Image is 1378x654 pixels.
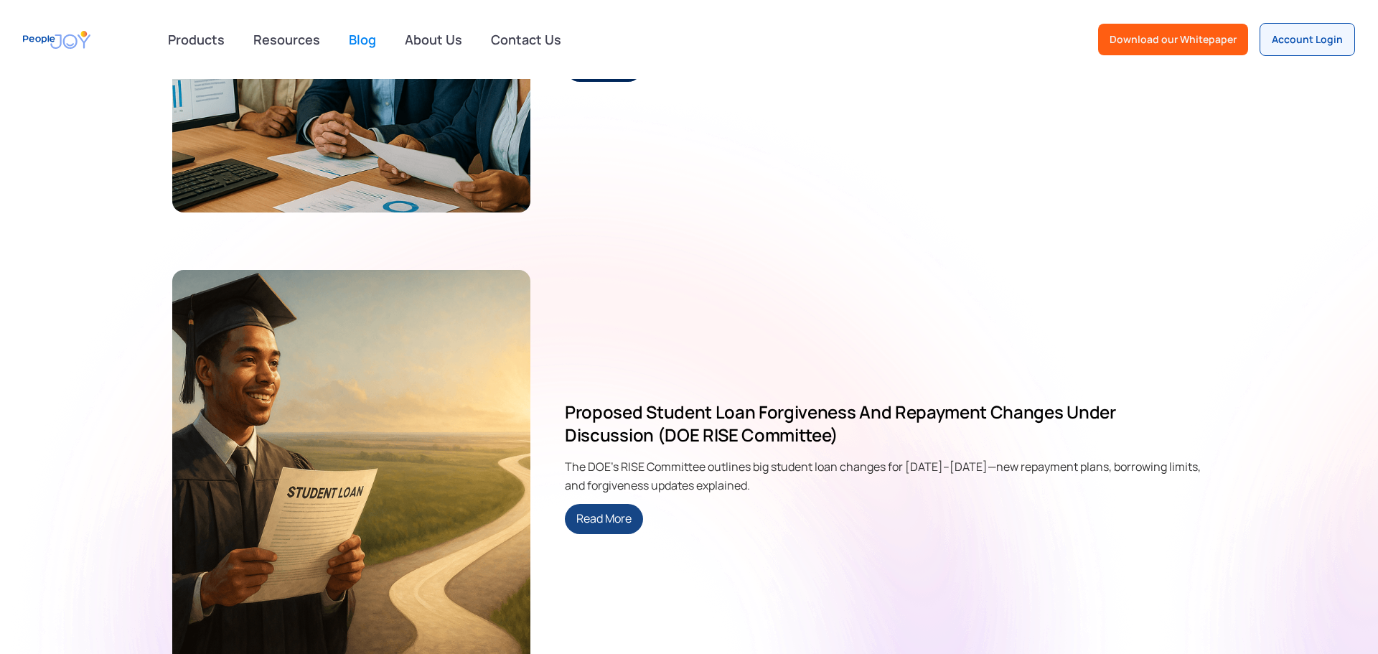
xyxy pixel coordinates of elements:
[1260,23,1355,56] a: Account Login
[245,24,329,55] a: Resources
[1272,32,1343,47] div: Account Login
[1098,24,1248,55] a: Download our Whitepaper
[482,24,570,55] a: Contact Us
[565,504,643,534] a: Read More
[1110,32,1237,47] div: Download our Whitepaper
[396,24,471,55] a: About Us
[340,24,385,55] a: Blog
[565,401,1206,447] h2: Proposed Student Loan Forgiveness and Repayment Changes Under Discussion (DOE RISE Committee)
[159,25,233,54] div: Products
[565,458,1206,492] div: The DOE’s RISE Committee outlines big student loan changes for [DATE]–[DATE]—new repayment plans,...
[23,24,90,56] a: home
